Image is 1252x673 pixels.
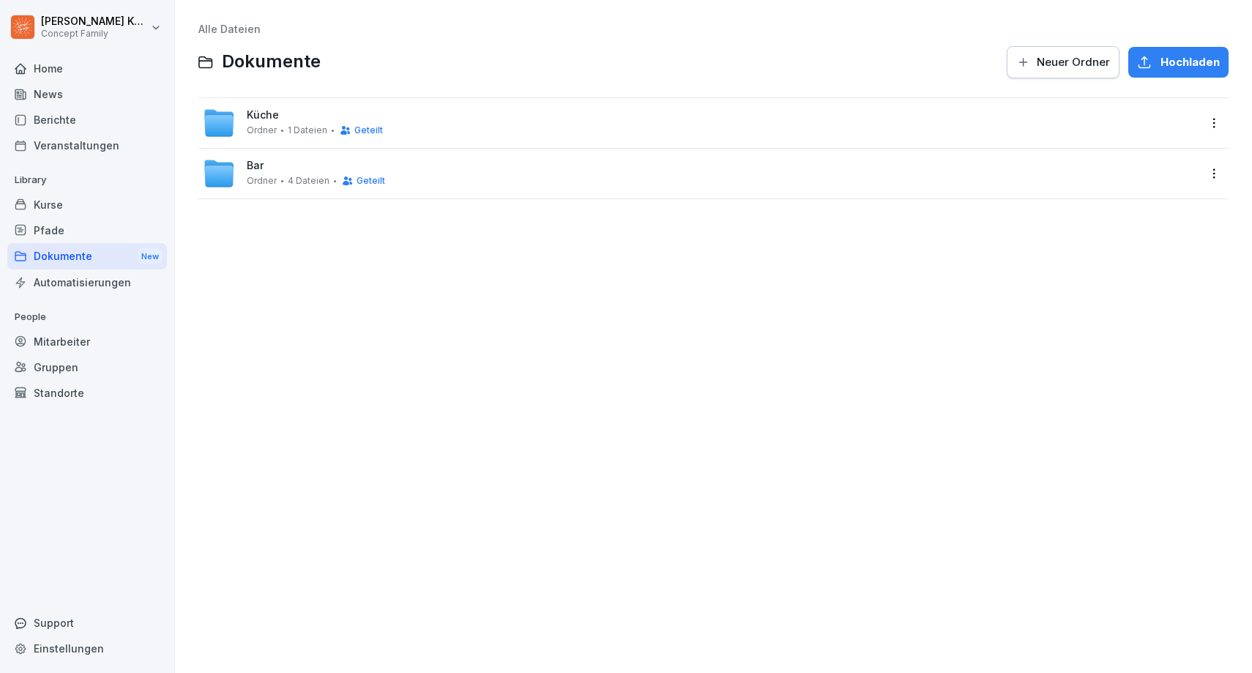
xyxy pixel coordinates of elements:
a: Berichte [7,107,167,133]
a: News [7,81,167,107]
div: Dokumente [7,243,167,270]
p: Library [7,168,167,192]
a: Mitarbeiter [7,329,167,354]
a: Veranstaltungen [7,133,167,158]
span: 4 Dateien [288,176,329,186]
a: Standorte [7,380,167,406]
a: BarOrdner4 DateienGeteilt [203,157,1198,190]
a: Pfade [7,217,167,243]
span: Ordner [247,176,277,186]
button: Neuer Ordner [1007,46,1119,78]
p: People [7,305,167,329]
a: Automatisierungen [7,269,167,295]
span: Geteilt [357,176,385,186]
a: Alle Dateien [198,23,261,35]
span: Neuer Ordner [1037,54,1110,70]
div: New [138,248,163,265]
span: Bar [247,160,264,172]
a: Gruppen [7,354,167,380]
div: Support [7,610,167,636]
a: Einstellungen [7,636,167,661]
a: KücheOrdner1 DateienGeteilt [203,107,1198,139]
a: DokumenteNew [7,243,167,270]
span: Dokumente [222,51,321,72]
p: [PERSON_NAME] Künzig [41,15,148,28]
a: Kurse [7,192,167,217]
a: Home [7,56,167,81]
p: Concept Family [41,29,148,39]
span: 1 Dateien [288,125,327,135]
button: Hochladen [1128,47,1229,78]
span: Ordner [247,125,277,135]
span: Hochladen [1160,54,1220,70]
span: Geteilt [354,125,383,135]
span: Küche [247,109,279,122]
